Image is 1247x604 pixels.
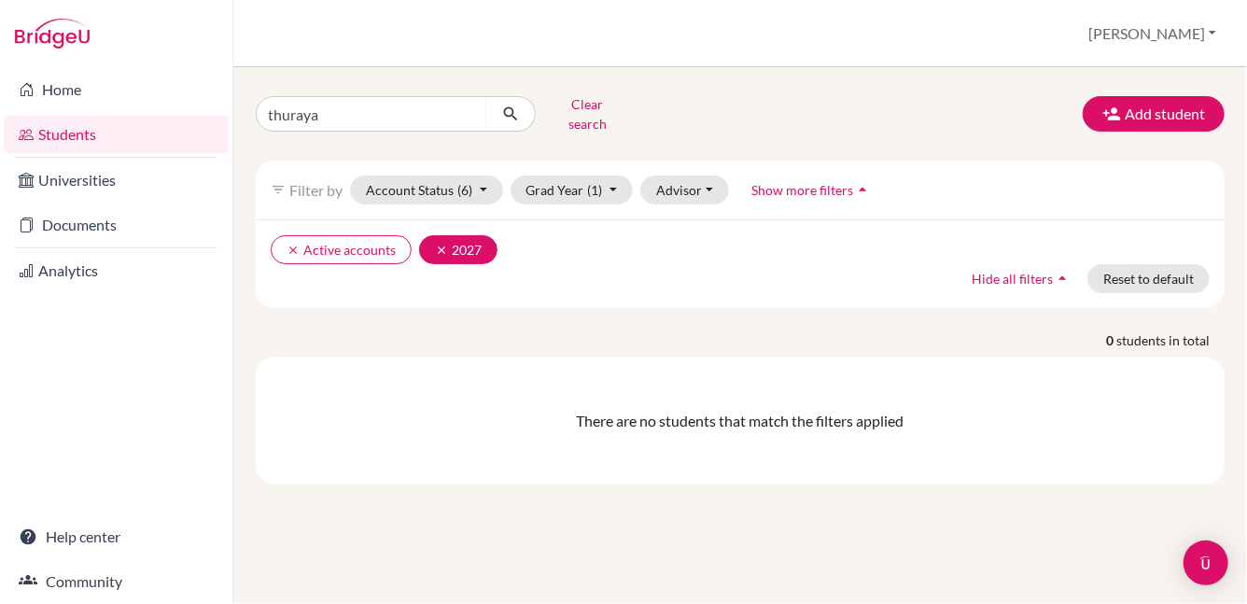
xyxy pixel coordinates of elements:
i: filter_list [271,182,286,197]
a: Help center [4,518,229,555]
i: arrow_drop_up [1053,269,1072,288]
a: Home [4,71,229,108]
button: Clear search [536,90,639,138]
input: Find student by name... [256,96,487,132]
span: (1) [588,182,603,198]
span: Hide all filters [972,271,1053,287]
a: Community [4,563,229,600]
button: Show more filtersarrow_drop_up [736,176,889,204]
div: There are no students that match the filters applied [271,410,1210,432]
span: Filter by [289,181,343,199]
a: Students [4,116,229,153]
i: clear [435,244,448,257]
button: Hide all filtersarrow_drop_up [956,264,1087,293]
a: Analytics [4,252,229,289]
a: Documents [4,206,229,244]
strong: 0 [1106,330,1116,350]
button: Advisor [640,176,729,204]
span: (6) [457,182,472,198]
button: Add student [1083,96,1225,132]
span: Show more filters [752,182,854,198]
button: Grad Year(1) [511,176,634,204]
img: Bridge-U [15,19,90,49]
div: Open Intercom Messenger [1184,541,1228,585]
a: Universities [4,162,229,199]
button: Reset to default [1087,264,1210,293]
button: clearActive accounts [271,235,412,264]
button: Account Status(6) [350,176,503,204]
span: students in total [1116,330,1225,350]
i: clear [287,244,300,257]
button: [PERSON_NAME] [1080,16,1225,51]
button: clear2027 [419,235,497,264]
i: arrow_drop_up [854,180,873,199]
